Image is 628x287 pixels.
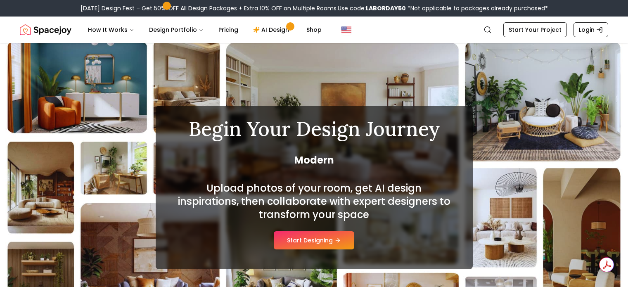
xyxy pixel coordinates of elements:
[274,231,354,249] button: Start Designing
[503,22,567,37] a: Start Your Project
[81,21,328,38] nav: Main
[341,25,351,35] img: United States
[212,21,245,38] a: Pricing
[20,21,71,38] img: Spacejoy Logo
[20,17,608,43] nav: Global
[175,119,453,139] h1: Begin Your Design Journey
[175,154,453,167] span: Modern
[20,21,71,38] a: Spacejoy
[81,21,141,38] button: How It Works
[300,21,328,38] a: Shop
[246,21,298,38] a: AI Design
[366,4,406,12] b: LABORDAY50
[338,4,406,12] span: Use code:
[142,21,210,38] button: Design Portfolio
[406,4,548,12] span: *Not applicable to packages already purchased*
[573,22,608,37] a: Login
[175,182,453,221] h2: Upload photos of your room, get AI design inspirations, then collaborate with expert designers to...
[81,4,548,12] div: [DATE] Design Fest – Get 50% OFF All Design Packages + Extra 10% OFF on Multiple Rooms.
